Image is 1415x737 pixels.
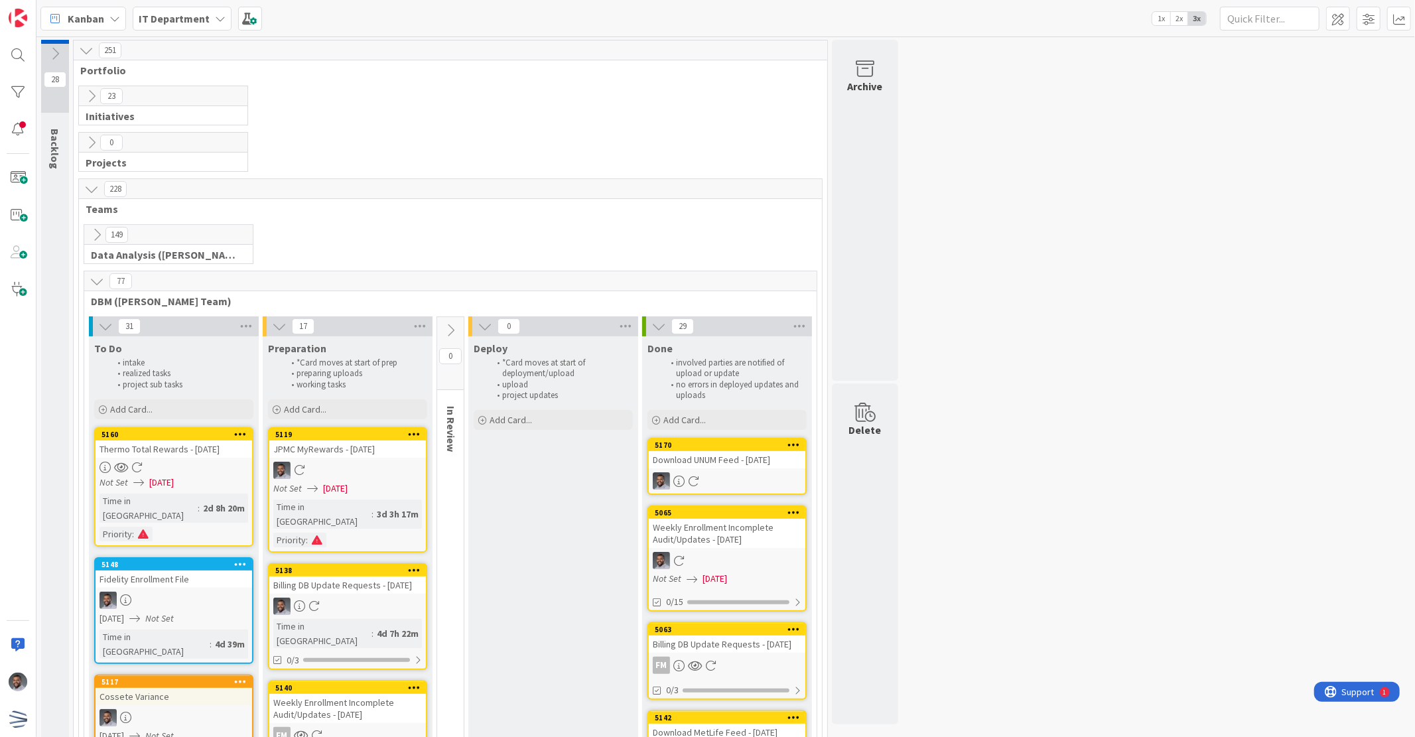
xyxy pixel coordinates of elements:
img: FS [273,462,291,479]
span: Initiatives [86,109,231,123]
div: Archive [848,78,883,94]
div: 5160Thermo Total Rewards - [DATE] [96,429,252,458]
div: 5065Weekly Enrollment Incomplete Audit/Updates - [DATE] [649,507,805,548]
span: 0 [439,348,462,364]
span: Add Card... [110,403,153,415]
a: 5065Weekly Enrollment Incomplete Audit/Updates - [DATE]FSNot Set[DATE]0/15 [647,505,807,612]
span: To Do [94,342,122,355]
span: Preparation [268,342,326,355]
li: *Card moves at start of prep [284,358,425,368]
div: 5117Cossete Variance [96,676,252,705]
div: 5063Billing DB Update Requests - [DATE] [649,624,805,653]
div: Fidelity Enrollment File [96,570,252,588]
div: 5140 [275,683,426,693]
div: 5170 [655,440,805,450]
span: 0 [100,135,123,151]
div: 5140Weekly Enrollment Incomplete Audit/Updates - [DATE] [269,682,426,723]
li: realized tasks [110,368,251,379]
div: Cossete Variance [96,688,252,705]
div: 5160 [96,429,252,440]
div: Download UNUM Feed - [DATE] [649,451,805,468]
span: 2x [1170,12,1188,25]
li: involved parties are notified of upload or update [663,358,805,379]
div: Priority [273,533,306,547]
div: 5119JPMC MyRewards - [DATE] [269,429,426,458]
a: 5148Fidelity Enrollment FileFS[DATE]Not SetTime in [GEOGRAPHIC_DATA]:4d 39m [94,557,253,664]
div: 5142 [649,712,805,724]
span: 17 [292,318,314,334]
span: 23 [100,88,123,104]
li: project sub tasks [110,379,251,390]
div: 5063 [655,625,805,634]
span: 1x [1152,12,1170,25]
span: Backlog [48,129,62,169]
span: In Review [444,406,458,452]
span: [DATE] [323,482,348,496]
div: FM [649,657,805,674]
div: FS [96,709,252,726]
li: project updates [490,390,631,401]
span: : [132,527,134,541]
a: 5119JPMC MyRewards - [DATE]FSNot Set[DATE]Time in [GEOGRAPHIC_DATA]:3d 3h 17mPriority: [268,427,427,553]
div: Priority [100,527,132,541]
div: Time in [GEOGRAPHIC_DATA] [100,630,210,659]
span: 149 [105,227,128,243]
span: 3x [1188,12,1206,25]
li: no errors in deployed updates and uploads [663,379,805,401]
span: Kanban [68,11,104,27]
span: Deploy [474,342,507,355]
li: intake [110,358,251,368]
div: 5148Fidelity Enrollment File [96,559,252,588]
div: 5148 [96,559,252,570]
div: 5160 [101,430,252,439]
div: FS [649,552,805,569]
span: Portfolio [80,64,811,77]
i: Not Set [653,572,681,584]
span: 0/15 [666,595,683,609]
i: Not Set [273,482,302,494]
img: FS [9,673,27,691]
img: FS [653,472,670,490]
i: Not Set [145,612,174,624]
div: 5142 [655,713,805,722]
div: FS [269,462,426,479]
div: FS [96,592,252,609]
div: 4d 39m [212,637,248,651]
span: : [198,501,200,515]
div: FM [653,657,670,674]
b: IT Department [139,12,210,25]
div: 5117 [96,676,252,688]
a: 5063Billing DB Update Requests - [DATE]FM0/3 [647,622,807,700]
span: Teams [86,202,805,216]
span: Add Card... [490,414,532,426]
span: Add Card... [663,414,706,426]
li: upload [490,379,631,390]
span: Data Analysis (Carin Team) [91,248,236,261]
div: 5148 [101,560,252,569]
span: Projects [86,156,231,169]
span: 251 [99,42,121,58]
div: FS [269,598,426,615]
span: 77 [109,273,132,289]
div: 5138Billing DB Update Requests - [DATE] [269,565,426,594]
div: 5138 [275,566,426,575]
span: 0 [498,318,520,334]
span: 28 [44,72,66,88]
img: FS [653,552,670,569]
li: working tasks [284,379,425,390]
img: FS [273,598,291,615]
div: Time in [GEOGRAPHIC_DATA] [100,494,198,523]
span: Support [28,2,60,18]
div: Delete [849,422,882,438]
span: : [371,626,373,641]
img: Visit kanbanzone.com [9,9,27,27]
span: 29 [671,318,694,334]
span: [DATE] [703,572,727,586]
div: 5140 [269,682,426,694]
a: 5160Thermo Total Rewards - [DATE]Not Set[DATE]Time in [GEOGRAPHIC_DATA]:2d 8h 20mPriority: [94,427,253,547]
div: Weekly Enrollment Incomplete Audit/Updates - [DATE] [269,694,426,723]
div: Thermo Total Rewards - [DATE] [96,440,252,458]
div: 5119 [269,429,426,440]
div: 5170 [649,439,805,451]
span: [DATE] [100,612,124,626]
